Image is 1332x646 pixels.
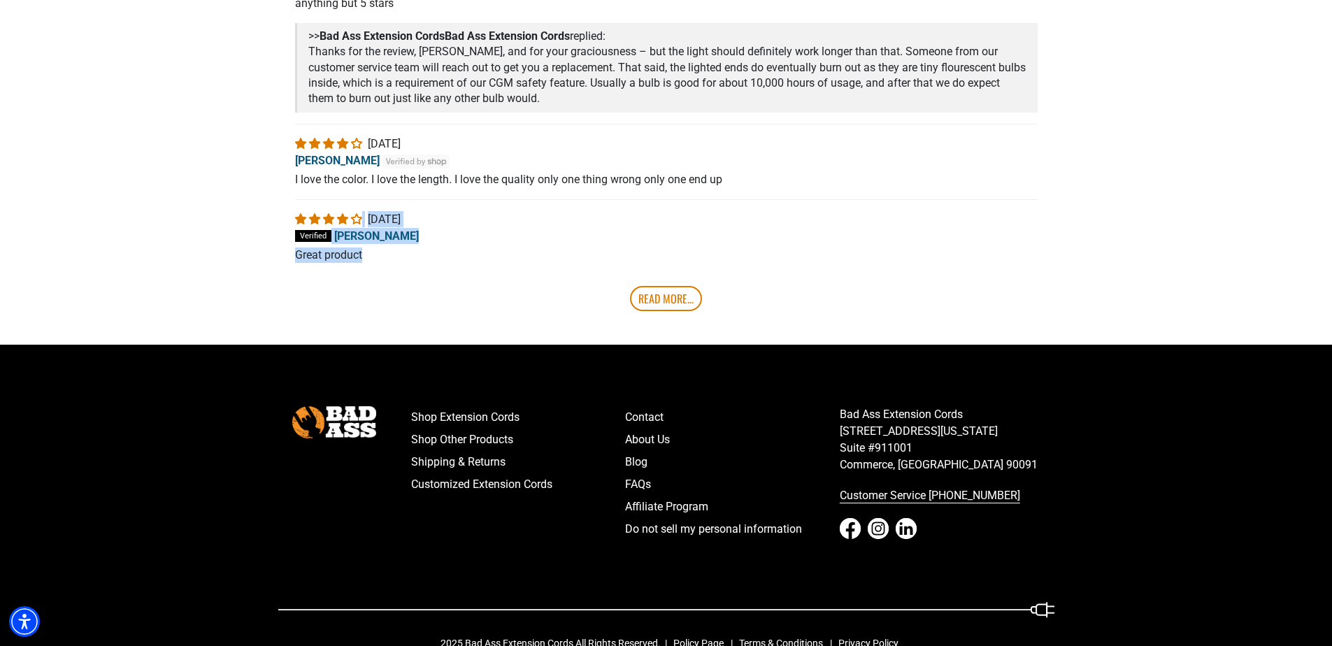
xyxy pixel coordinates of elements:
a: Shipping & Returns [411,451,626,473]
a: About Us [625,429,840,451]
a: Facebook - open in a new tab [840,518,861,539]
a: Blog [625,451,840,473]
p: I love the color. I love the length. I love the quality only one thing wrong only one end up [295,172,1038,187]
a: Customized Extension Cords [411,473,626,496]
p: Thanks for the review, [PERSON_NAME], and for your graciousness – but the light should definitely... [308,44,1026,107]
a: Shop Other Products [411,429,626,451]
a: call 833-674-1699 [840,484,1054,507]
div: >> replied: [308,23,1026,44]
p: Great product [295,247,1038,263]
img: Verified by Shop [382,155,450,168]
span: [PERSON_NAME] [295,154,380,167]
p: Bad Ass Extension Cords [STREET_ADDRESS][US_STATE] Suite #911001 Commerce, [GEOGRAPHIC_DATA] 90091 [840,406,1054,473]
div: Accessibility Menu [9,606,40,637]
a: Read More... [630,286,702,311]
img: Bad Ass Extension Cords [292,406,376,438]
a: Do not sell my personal information [625,518,840,540]
span: [DATE] [368,137,401,150]
a: Contact [625,406,840,429]
span: [PERSON_NAME] [334,229,419,243]
a: Shop Extension Cords [411,406,626,429]
b: Bad Ass Extension Cords [320,29,570,43]
a: Affiliate Program [625,496,840,518]
span: 4 star review [295,137,365,150]
span: 4 star review [295,213,365,226]
a: LinkedIn - open in a new tab [896,518,917,539]
a: Instagram - open in a new tab [868,518,889,539]
span: [DATE] [368,213,401,226]
a: FAQs [625,473,840,496]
